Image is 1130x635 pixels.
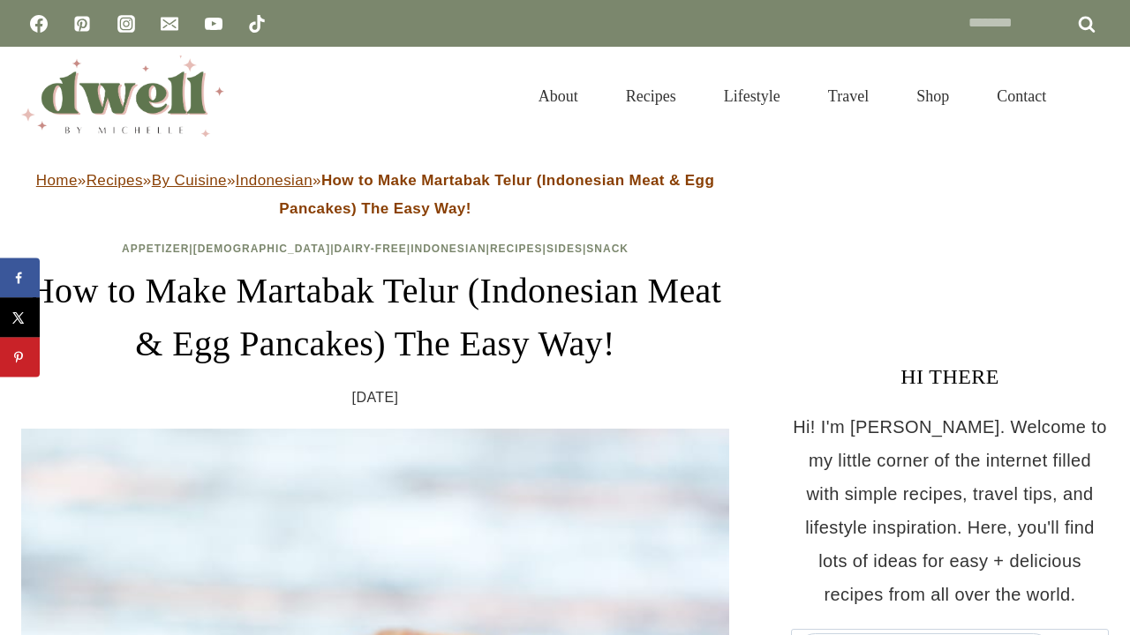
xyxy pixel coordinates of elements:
a: By Cuisine [152,172,227,189]
a: Sides [546,243,583,255]
button: View Search Form [1079,81,1109,111]
a: YouTube [196,6,231,41]
a: Facebook [21,6,56,41]
img: DWELL by michelle [21,56,224,137]
time: [DATE] [352,385,399,411]
a: Indonesian [411,243,486,255]
a: Appetizer [122,243,189,255]
a: Shop [893,65,973,127]
a: TikTok [239,6,275,41]
a: Indonesian [236,172,313,189]
span: » » » » [36,172,714,217]
a: Pinterest [64,6,100,41]
p: Hi! I'm [PERSON_NAME]. Welcome to my little corner of the internet filled with simple recipes, tr... [791,410,1109,611]
a: About [515,65,602,127]
span: | | | | | | [122,243,629,255]
a: Snack [586,243,629,255]
a: Lifestyle [700,65,804,127]
strong: How to Make Martabak Telur (Indonesian Meat & Egg Pancakes) The Easy Way! [279,172,714,217]
a: Email [152,6,187,41]
a: Recipes [602,65,700,127]
a: Instagram [109,6,144,41]
nav: Primary Navigation [515,65,1070,127]
a: Dairy-Free [335,243,407,255]
a: Travel [804,65,893,127]
a: Home [36,172,78,189]
a: [DEMOGRAPHIC_DATA] [193,243,331,255]
a: Recipes [87,172,143,189]
h3: HI THERE [791,361,1109,392]
h1: How to Make Martabak Telur (Indonesian Meat & Egg Pancakes) The Easy Way! [21,265,729,370]
a: Contact [973,65,1070,127]
a: Recipes [490,243,543,255]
